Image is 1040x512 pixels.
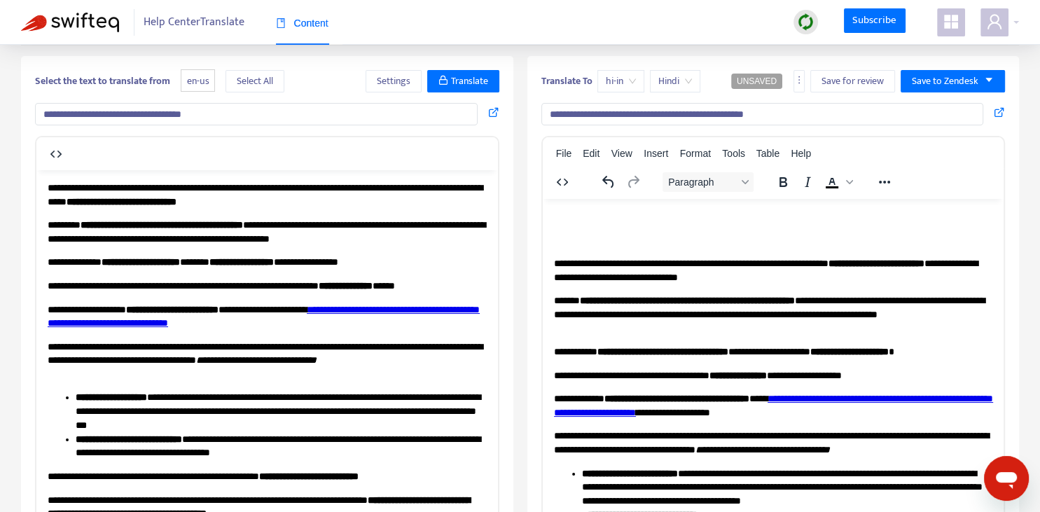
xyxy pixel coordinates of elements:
[680,148,711,159] span: Format
[644,148,668,159] span: Insert
[226,70,284,92] button: Select All
[810,70,895,92] button: Save for review
[658,71,692,92] span: Hindi
[541,73,592,89] b: Translate To
[796,172,819,192] button: Italic
[377,74,410,89] span: Settings
[237,74,273,89] span: Select All
[844,8,906,34] a: Subscribe
[597,172,620,192] button: Undo
[35,73,170,89] b: Select the text to translate from
[797,13,814,31] img: sync.dc5367851b00ba804db3.png
[21,13,119,32] img: Swifteq
[668,177,737,188] span: Paragraph
[756,148,779,159] span: Table
[984,75,994,85] span: caret-down
[366,70,422,92] button: Settings
[427,70,499,92] button: Translate
[820,172,855,192] div: Text color Black
[181,69,215,92] span: en-us
[986,13,1003,30] span: user
[984,456,1029,501] iframe: Button to launch messaging window
[451,74,488,89] span: Translate
[791,148,811,159] span: Help
[556,148,572,159] span: File
[276,18,286,28] span: book
[737,76,777,86] span: UNSAVED
[912,74,978,89] span: Save to Zendesk
[583,148,599,159] span: Edit
[611,148,632,159] span: View
[793,70,805,92] button: more
[901,70,1005,92] button: Save to Zendeskcaret-down
[873,172,896,192] button: Reveal or hide additional toolbar items
[771,172,795,192] button: Bold
[943,13,959,30] span: appstore
[621,172,645,192] button: Redo
[794,75,804,85] span: more
[722,148,745,159] span: Tools
[606,71,636,92] span: hi-in
[663,172,754,192] button: Block Paragraph
[821,74,884,89] span: Save for review
[276,18,328,29] span: Content
[144,9,244,36] span: Help Center Translate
